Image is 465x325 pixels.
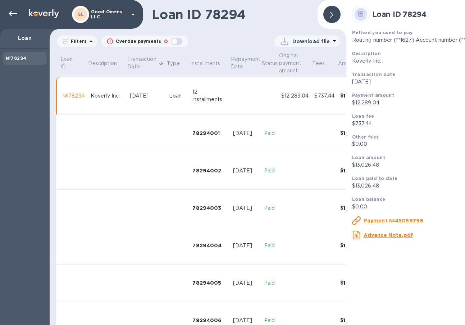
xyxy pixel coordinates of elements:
[233,317,258,324] div: [DATE]
[91,9,127,19] p: Good Omens LLC
[264,242,275,249] p: Paid
[169,92,187,100] div: Loan
[352,155,385,160] b: Loan amount
[340,92,370,99] div: $13,026.48
[314,92,334,100] div: $737.44
[68,38,87,44] p: Filters
[340,204,370,212] div: $1,085.54
[127,55,156,71] p: Transaction Date
[130,92,164,100] div: [DATE]
[340,167,370,174] div: $1,085.54
[364,232,413,238] u: Advance Note.pdf
[88,60,126,67] span: Description
[312,60,325,67] p: Fees
[127,55,165,71] span: Transaction Date
[63,92,85,100] div: №78294
[352,72,395,77] b: Transaction date
[264,317,275,324] p: Paid
[190,60,230,67] span: Installments
[91,92,124,100] div: Koverly Inc.
[264,130,275,137] p: Paid
[164,38,168,45] p: 0
[338,60,368,67] span: Amount
[192,242,227,249] div: 78294004
[233,242,258,249] div: [DATE]
[372,10,427,19] b: Loan ID 78294
[312,60,334,67] span: Fees
[192,279,227,286] div: 78294005
[264,167,275,175] p: Paid
[264,279,275,287] p: Paid
[192,167,227,174] div: 78294002
[262,60,278,67] p: Status
[340,317,370,324] div: $1,085.54
[340,130,370,137] div: $1,085.54
[6,35,44,42] p: Loan
[192,88,227,103] div: 12 installments
[167,60,180,67] p: Type
[77,12,84,17] b: GL
[60,55,87,71] span: Loan ID
[233,130,258,137] div: [DATE]
[281,92,309,100] div: $12,289.04
[231,55,260,71] p: Repayment Date
[352,30,413,35] b: Method you used to pay
[340,279,370,286] div: $1,085.54
[352,113,374,119] b: Loan fee
[233,167,258,175] div: [DATE]
[192,204,227,212] div: 78294003
[167,60,189,67] span: Type
[192,317,227,324] div: 78294006
[60,55,78,71] p: Loan ID
[352,197,386,202] b: Loan balance
[233,204,258,212] div: [DATE]
[116,38,161,45] p: Overdue payments
[292,38,330,45] p: Download file
[352,92,395,98] b: Payment amount
[101,36,188,47] button: Overdue payments0
[6,55,26,61] b: №78294
[192,130,227,137] div: 78294001
[88,60,117,67] p: Description
[340,242,370,249] div: $1,085.54
[190,60,220,67] p: Installments
[233,279,258,287] div: [DATE]
[264,204,275,212] p: Paid
[279,52,311,75] span: Original payment amount
[279,52,302,75] p: Original payment amount
[152,7,312,22] h1: Loan ID 78294
[364,218,424,224] u: Payment №45059799
[352,134,379,140] b: Other fees
[352,51,381,56] b: Description
[352,176,398,181] b: Loan paid to date
[29,9,59,18] img: Logo
[338,60,358,67] p: Amount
